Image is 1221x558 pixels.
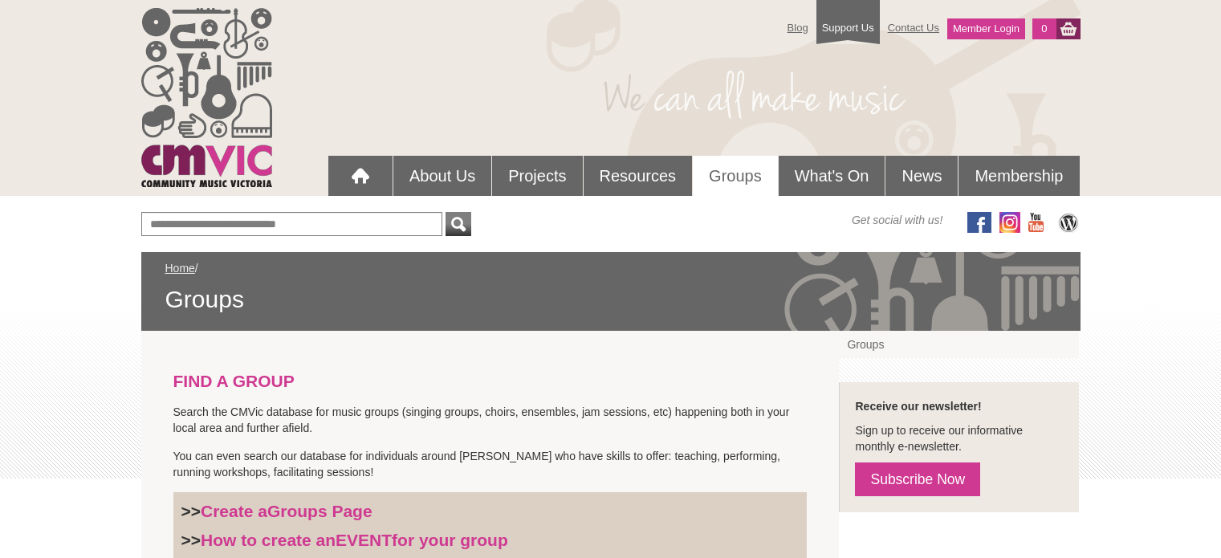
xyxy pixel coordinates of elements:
a: 0 [1032,18,1056,39]
img: cmvic_logo.png [141,8,272,187]
strong: EVENT [336,531,392,549]
a: Groups [693,156,778,196]
a: How to create anEVENTfor your group [201,531,508,549]
a: Member Login [947,18,1025,39]
a: News [885,156,958,196]
p: Search the CMVic database for music groups (singing groups, choirs, ensembles, jam sessions, etc)... [173,404,808,436]
a: Blog [779,14,816,42]
a: Projects [492,156,582,196]
a: Membership [958,156,1079,196]
h3: >> [181,501,800,522]
strong: Receive our newsletter! [855,400,981,413]
h3: >> [181,530,800,551]
a: Contact Us [880,14,947,42]
a: What's On [779,156,885,196]
img: CMVic Blog [1056,212,1081,233]
strong: FIND A GROUP [173,372,295,390]
strong: Groups Page [267,502,372,520]
a: Create aGroups Page [201,502,372,520]
img: icon-instagram.png [999,212,1020,233]
span: Get social with us! [852,212,943,228]
a: About Us [393,156,491,196]
p: Sign up to receive our informative monthly e-newsletter. [855,422,1063,454]
p: You can even search our database for individuals around [PERSON_NAME] who have skills to offer: t... [173,448,808,480]
a: Home [165,262,195,275]
a: Subscribe Now [855,462,980,496]
a: Groups [839,331,1079,358]
div: / [165,260,1056,315]
span: Groups [165,284,1056,315]
a: Resources [584,156,693,196]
